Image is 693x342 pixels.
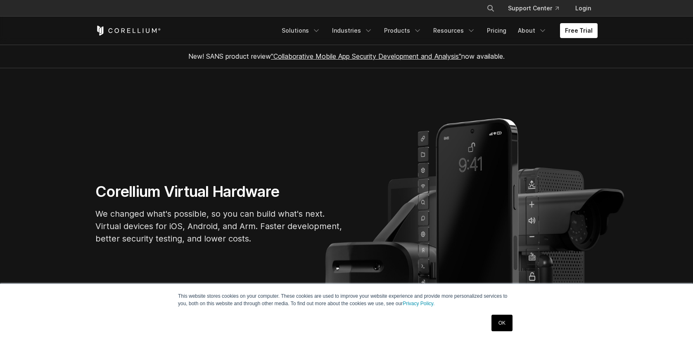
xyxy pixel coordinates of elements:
a: Solutions [277,23,325,38]
a: Resources [428,23,480,38]
a: Pricing [482,23,511,38]
a: Support Center [501,1,565,16]
a: "Collaborative Mobile App Security Development and Analysis" [271,52,461,60]
a: OK [491,315,513,331]
a: About [513,23,552,38]
div: Navigation Menu [277,23,598,38]
a: Free Trial [560,23,598,38]
p: This website stores cookies on your computer. These cookies are used to improve your website expe... [178,292,515,307]
button: Search [483,1,498,16]
span: New! SANS product review now available. [188,52,505,60]
h1: Corellium Virtual Hardware [95,182,343,201]
a: Industries [327,23,377,38]
div: Navigation Menu [477,1,598,16]
p: We changed what's possible, so you can build what's next. Virtual devices for iOS, Android, and A... [95,208,343,245]
a: Login [569,1,598,16]
a: Corellium Home [95,26,161,36]
a: Privacy Policy. [403,301,434,306]
a: Products [379,23,427,38]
